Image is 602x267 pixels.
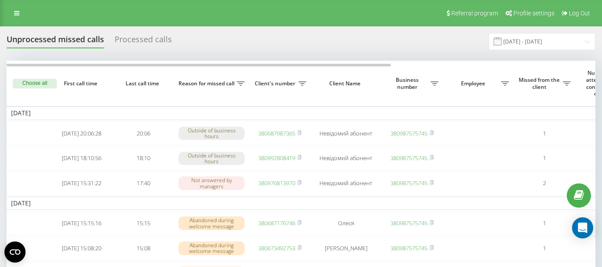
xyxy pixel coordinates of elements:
[451,10,498,17] span: Referral program
[112,146,174,170] td: 18:10
[178,127,245,140] div: Outside of business hours
[119,80,167,87] span: Last call time
[311,146,381,170] td: Невідомий абонент
[447,80,501,87] span: Employee
[112,212,174,235] td: 15:15
[51,172,112,195] td: [DATE] 15:31:22
[569,10,590,17] span: Log Out
[51,122,112,145] td: [DATE] 20:06:28
[58,80,105,87] span: First call time
[258,219,295,227] a: 380687176746
[513,146,575,170] td: 1
[390,244,427,252] a: 380987575745
[253,80,298,87] span: Client's number
[513,212,575,235] td: 1
[13,79,57,88] button: Choose all
[258,129,295,137] a: 380687987365
[178,176,245,190] div: Not answered by managers
[311,122,381,145] td: Невідомий абонент
[4,241,26,263] button: Open CMP widget
[115,35,172,48] div: Processed calls
[513,237,575,260] td: 1
[112,172,174,195] td: 17:40
[51,212,112,235] td: [DATE] 15:15:16
[513,122,575,145] td: 1
[390,219,427,227] a: 380987575745
[7,35,104,48] div: Unprocessed missed calls
[390,179,427,187] a: 380987575745
[386,77,431,90] span: Business number
[112,237,174,260] td: 15:08
[513,10,554,17] span: Profile settings
[518,77,563,90] span: Missed from the client
[178,152,245,165] div: Outside of business hours
[311,237,381,260] td: [PERSON_NAME]
[390,129,427,137] a: 380987575745
[311,172,381,195] td: Невідомий абонент
[178,80,237,87] span: Reason for missed call
[51,146,112,170] td: [DATE] 18:10:56
[51,237,112,260] td: [DATE] 15:08:20
[258,179,295,187] a: 380976813970
[513,172,575,195] td: 2
[311,212,381,235] td: Олеся
[390,154,427,162] a: 380987575745
[112,122,174,145] td: 20:06
[318,80,374,87] span: Client Name
[572,217,593,238] div: Open Intercom Messenger
[178,241,245,255] div: Abandoned during welcome message
[178,216,245,230] div: Abandoned during welcome message
[258,154,295,162] a: 380992808419
[258,244,295,252] a: 380673492753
